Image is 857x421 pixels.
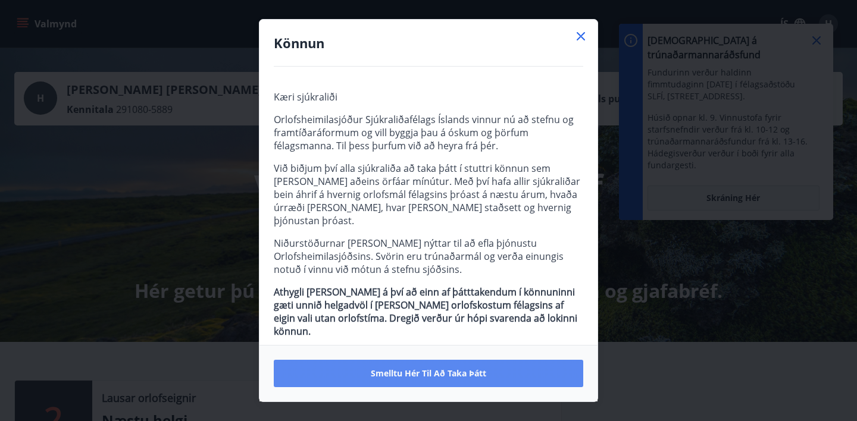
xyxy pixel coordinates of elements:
p: Orlofsheimilasjóður Sjúkraliðafélags Íslands vinnur nú að stefnu og framtíðaráformum og vill bygg... [274,113,583,152]
h4: Könnun [274,34,583,52]
p: Kæri sjúkraliði [274,90,583,103]
p: Við biðjum því alla sjúkraliða að taka þátt í stuttri könnun sem [PERSON_NAME] aðeins örfáar mínú... [274,162,583,227]
button: Smelltu hér til að taka þátt [274,360,583,387]
p: Niðurstöðurnar [PERSON_NAME] nýttar til að efla þjónustu Orlofsheimilasjóðsins. Svörin eru trúnað... [274,237,583,276]
span: Smelltu hér til að taka þátt [371,367,486,379]
strong: Athygli [PERSON_NAME] á því að einn af þátttakendum í könnuninni gæti unnið helgadvöl í [PERSON_N... [274,285,577,338]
